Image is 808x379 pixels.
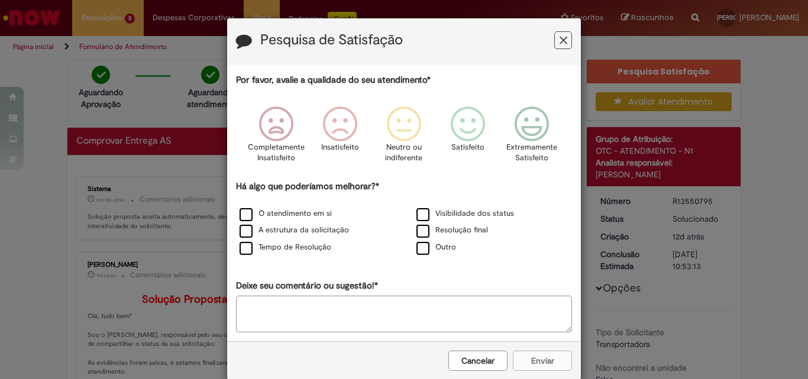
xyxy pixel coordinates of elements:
[236,180,572,257] div: Há algo que poderíamos melhorar?*
[236,280,378,292] label: Deixe seu comentário ou sugestão!*
[451,142,484,153] p: Satisfeito
[374,98,434,179] div: Neutro ou indiferente
[236,74,431,86] label: Por favor, avalie a qualidade do seu atendimento*
[240,242,331,253] label: Tempo de Resolução
[438,98,498,179] div: Satisfeito
[416,208,514,219] label: Visibilidade dos status
[248,142,305,164] p: Completamente Insatisfeito
[416,225,488,236] label: Resolução final
[383,142,425,164] p: Neutro ou indiferente
[506,142,557,164] p: Extremamente Satisfeito
[310,98,370,179] div: Insatisfeito
[502,98,562,179] div: Extremamente Satisfeito
[321,142,359,153] p: Insatisfeito
[448,351,508,371] button: Cancelar
[416,242,456,253] label: Outro
[260,33,403,48] label: Pesquisa de Satisfação
[245,98,306,179] div: Completamente Insatisfeito
[240,208,332,219] label: O atendimento em si
[240,225,349,236] label: A estrutura da solicitação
